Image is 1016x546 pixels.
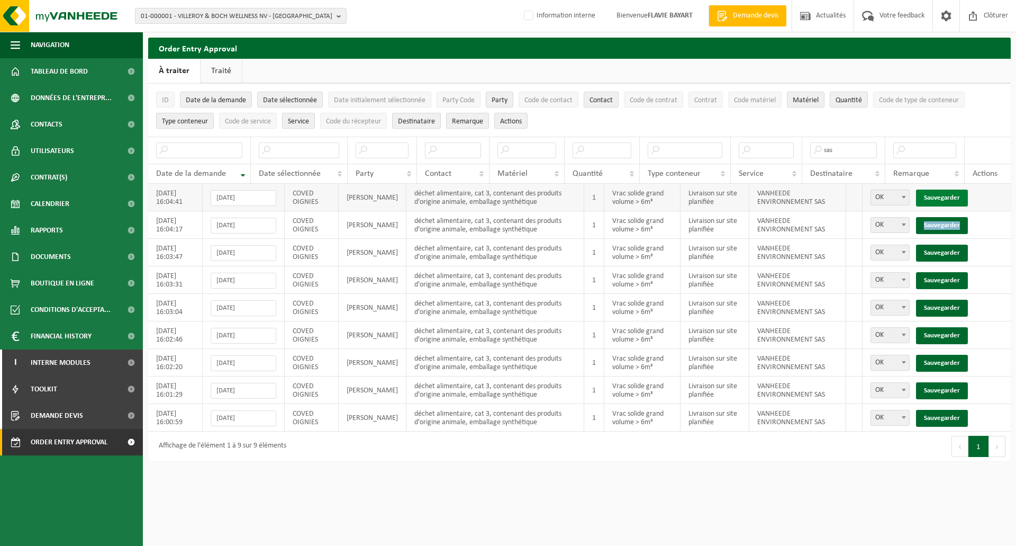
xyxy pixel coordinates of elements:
td: [PERSON_NAME] [339,294,406,321]
span: OK [870,190,910,205]
td: 1 [584,184,604,211]
span: Boutique en ligne [31,270,94,297]
td: Livraison sur site planifiée [681,404,749,432]
span: Calendrier [31,191,69,217]
td: déchet alimentaire, cat 3, contenant des produits d'origine animale, emballage synthétique [406,211,584,239]
td: déchet alimentaire, cat 3, contenant des produits d'origine animale, emballage synthétique [406,349,584,377]
span: Destinataire [810,169,852,178]
td: Vrac solide grand volume > 6m³ [604,321,681,349]
h2: Order Entry Approval [148,38,1011,58]
td: 1 [584,294,604,321]
td: [PERSON_NAME] [339,321,406,349]
button: MatérielMatériel: Activate to sort [787,92,824,108]
span: OK [871,410,909,425]
span: Type conteneur [648,169,701,178]
td: [DATE] 16:04:17 [148,211,203,239]
span: OK [870,355,910,371]
span: Date sélectionnée [263,96,317,104]
td: déchet alimentaire, cat 3, contenant des produits d'origine animale, emballage synthétique [406,404,584,432]
span: Date de la demande [186,96,246,104]
span: Code de service [225,118,271,126]
span: Code matériel [734,96,776,104]
td: COVED OIGNIES [285,239,339,266]
td: Livraison sur site planifiée [681,239,749,266]
a: Sauvegarder [916,327,968,344]
td: [PERSON_NAME] [339,239,406,266]
a: Traité [201,59,242,83]
td: Vrac solide grand volume > 6m³ [604,377,681,404]
td: VANHEEDE ENVIRONNEMENT SAS [749,211,846,239]
span: Code de contrat [630,96,677,104]
span: Destinataire [398,118,435,126]
td: 1 [584,239,604,266]
td: COVED OIGNIES [285,404,339,432]
td: Vrac solide grand volume > 6m³ [604,266,681,294]
span: Party [492,96,507,104]
td: COVED OIGNIES [285,321,339,349]
strong: FLAVIE BAYART [648,12,693,20]
td: COVED OIGNIES [285,266,339,294]
span: OK [871,328,909,343]
span: ID [162,96,169,104]
span: Code de type de conteneur [879,96,959,104]
span: OK [870,272,910,288]
td: [PERSON_NAME] [339,211,406,239]
td: 1 [584,404,604,432]
td: Livraison sur site planifiée [681,211,749,239]
button: Code matérielCode matériel: Activate to sort [728,92,782,108]
span: Actions [973,169,997,178]
td: [DATE] 16:03:31 [148,266,203,294]
span: Party [356,169,374,178]
button: 01-000001 - VILLEROY & BOCH WELLNESS NV - [GEOGRAPHIC_DATA] [135,8,347,24]
span: OK [870,410,910,426]
span: Financial History [31,323,92,350]
a: Demande devis [709,5,786,26]
td: déchet alimentaire, cat 3, contenant des produits d'origine animale, emballage synthétique [406,184,584,211]
span: Contact [589,96,613,104]
button: ContactContact: Activate to sort [584,92,619,108]
span: Matériel [793,96,819,104]
td: VANHEEDE ENVIRONNEMENT SAS [749,377,846,404]
span: Conditions d'accepta... [31,297,111,323]
span: OK [871,218,909,232]
span: Interne modules [31,350,90,376]
td: [PERSON_NAME] [339,184,406,211]
td: Livraison sur site planifiée [681,184,749,211]
td: [DATE] 16:03:04 [148,294,203,321]
span: OK [871,300,909,315]
span: Code du récepteur [326,118,381,126]
span: OK [871,273,909,288]
span: Matériel [497,169,528,178]
td: Vrac solide grand volume > 6m³ [604,349,681,377]
td: Livraison sur site planifiée [681,321,749,349]
td: [DATE] 16:00:59 [148,404,203,432]
button: Code du récepteurCode du récepteur: Activate to sort [320,113,387,129]
td: 1 [584,321,604,349]
button: ServiceService: Activate to sort [282,113,315,129]
button: Previous [951,436,968,457]
span: OK [870,327,910,343]
td: VANHEEDE ENVIRONNEMENT SAS [749,294,846,321]
td: [DATE] 16:01:29 [148,377,203,404]
span: Quantité [836,96,862,104]
td: 1 [584,211,604,239]
a: Sauvegarder [916,272,968,289]
td: [PERSON_NAME] [339,377,406,404]
td: COVED OIGNIES [285,211,339,239]
span: Données de l'entrepr... [31,85,112,111]
td: COVED OIGNIES [285,184,339,211]
span: I [11,350,20,376]
td: Vrac solide grand volume > 6m³ [604,184,681,211]
td: [PERSON_NAME] [339,266,406,294]
span: Order entry approval [31,429,107,455]
td: déchet alimentaire, cat 3, contenant des produits d'origine animale, emballage synthétique [406,377,584,404]
div: Affichage de l'élément 1 à 9 sur 9 éléments [153,437,286,456]
a: Sauvegarder [916,190,968,207]
td: Vrac solide grand volume > 6m³ [604,239,681,266]
td: [PERSON_NAME] [339,404,406,432]
td: VANHEEDE ENVIRONNEMENT SAS [749,239,846,266]
td: [PERSON_NAME] [339,349,406,377]
span: OK [870,217,910,233]
span: OK [871,245,909,260]
a: Sauvegarder [916,355,968,372]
